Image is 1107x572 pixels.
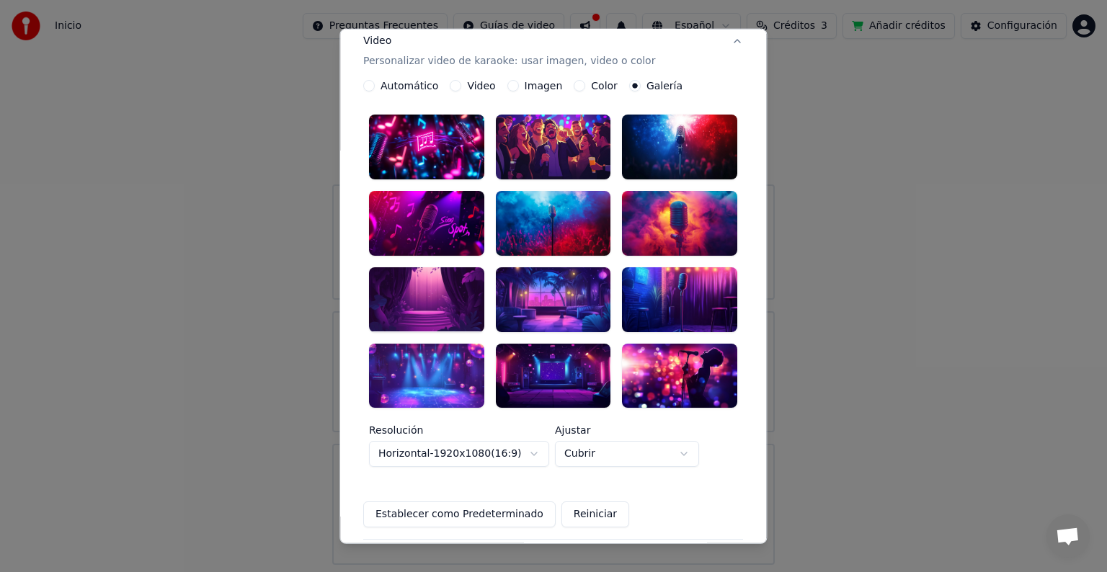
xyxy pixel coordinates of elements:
div: VideoPersonalizar video de karaoke: usar imagen, video o color [363,80,743,539]
label: Ajustar [555,425,699,435]
button: Establecer como Predeterminado [363,501,556,527]
label: Resolución [369,425,549,435]
label: Automático [381,81,438,91]
label: Color [592,81,618,91]
label: Video [468,81,496,91]
label: Imagen [525,81,563,91]
div: Video [363,34,655,68]
label: Galería [646,81,683,91]
button: VideoPersonalizar video de karaoke: usar imagen, video o color [363,22,743,80]
p: Personalizar video de karaoke: usar imagen, video o color [363,54,655,68]
button: Reiniciar [561,501,629,527]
